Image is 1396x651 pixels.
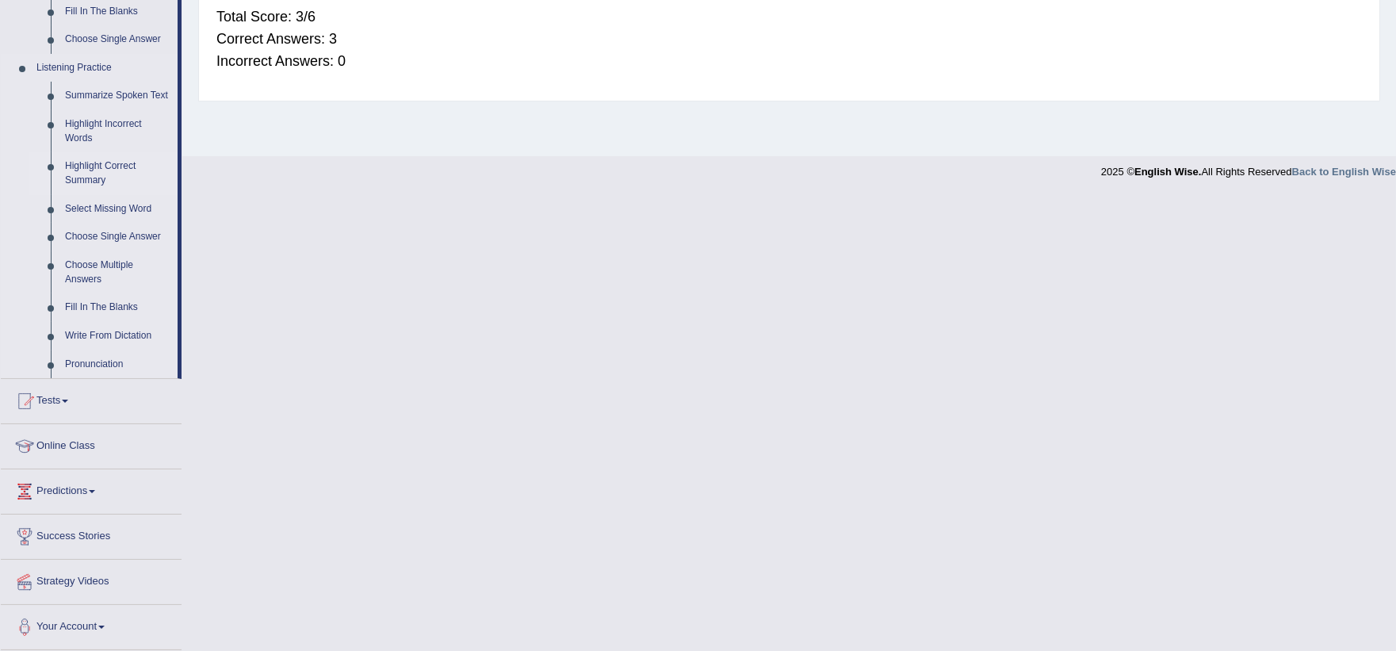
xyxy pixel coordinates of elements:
[1,469,182,509] a: Predictions
[58,82,178,110] a: Summarize Spoken Text
[1292,166,1396,178] a: Back to English Wise
[1101,156,1396,179] div: 2025 © All Rights Reserved
[58,195,178,224] a: Select Missing Word
[58,322,178,350] a: Write From Dictation
[58,25,178,54] a: Choose Single Answer
[58,293,178,322] a: Fill In The Blanks
[1,424,182,464] a: Online Class
[1,515,182,554] a: Success Stories
[58,110,178,152] a: Highlight Incorrect Words
[1134,166,1201,178] strong: English Wise.
[29,54,178,82] a: Listening Practice
[58,350,178,379] a: Pronunciation
[58,152,178,194] a: Highlight Correct Summary
[58,223,178,251] a: Choose Single Answer
[58,251,178,293] a: Choose Multiple Answers
[1,605,182,645] a: Your Account
[1,560,182,599] a: Strategy Videos
[1,379,182,419] a: Tests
